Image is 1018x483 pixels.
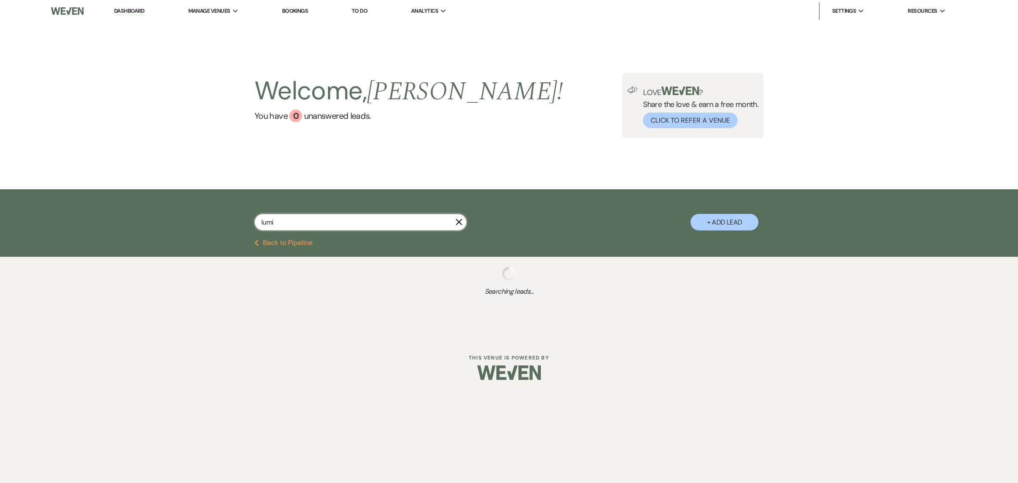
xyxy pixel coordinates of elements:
a: You have 0 unanswered leads. [255,110,563,122]
button: + Add Lead [691,214,758,230]
h2: Welcome, [255,73,563,110]
span: Settings [832,7,856,15]
img: loading spinner [502,267,516,281]
button: Back to Pipeline [255,239,313,246]
span: [PERSON_NAME] ! [367,72,563,111]
input: Search by name, event date, email address or phone number [255,214,467,230]
a: Dashboard [114,7,145,15]
img: Weven Logo [51,2,84,20]
span: Resources [908,7,937,15]
span: Analytics [411,7,438,15]
button: Click to Refer a Venue [643,112,738,128]
a: To Do [352,7,367,14]
a: Bookings [282,7,308,14]
span: Manage Venues [188,7,230,15]
img: loud-speaker-illustration.svg [627,87,638,93]
p: Love ? [643,87,758,96]
img: Weven Logo [477,358,541,388]
div: Share the love & earn a free month. [638,87,758,128]
img: weven-logo-green.svg [661,87,699,95]
div: 0 [289,110,302,122]
span: Searching leads... [51,286,967,297]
